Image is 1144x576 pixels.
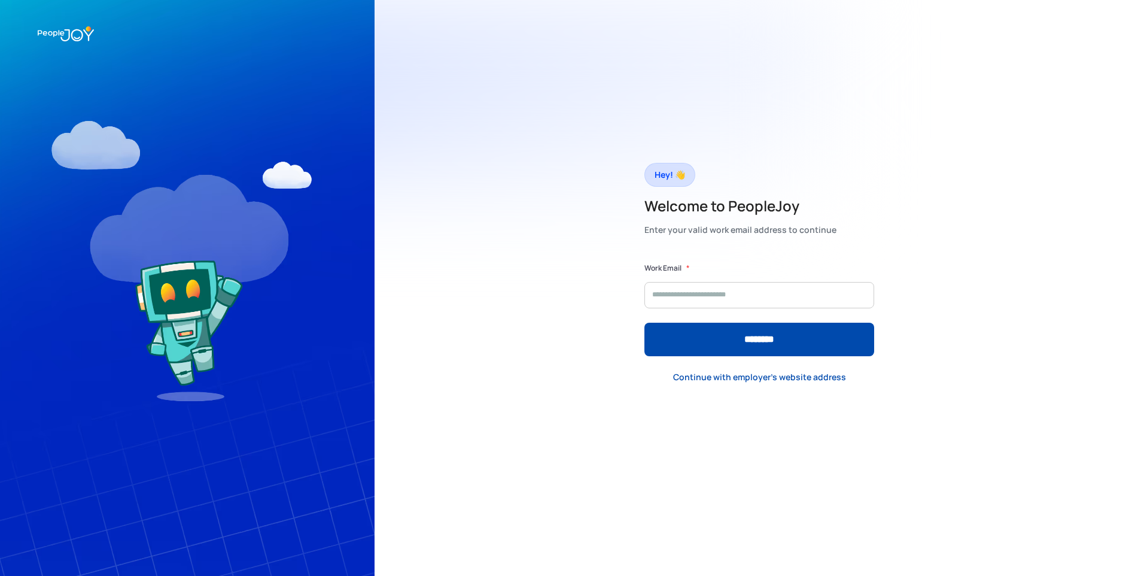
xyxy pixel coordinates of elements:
[673,371,846,383] div: Continue with employer's website address
[644,262,874,356] form: Form
[655,166,685,183] div: Hey! 👋
[644,196,836,216] h2: Welcome to PeopleJoy
[664,365,856,390] a: Continue with employer's website address
[644,262,681,274] label: Work Email
[644,222,836,238] div: Enter your valid work email address to continue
